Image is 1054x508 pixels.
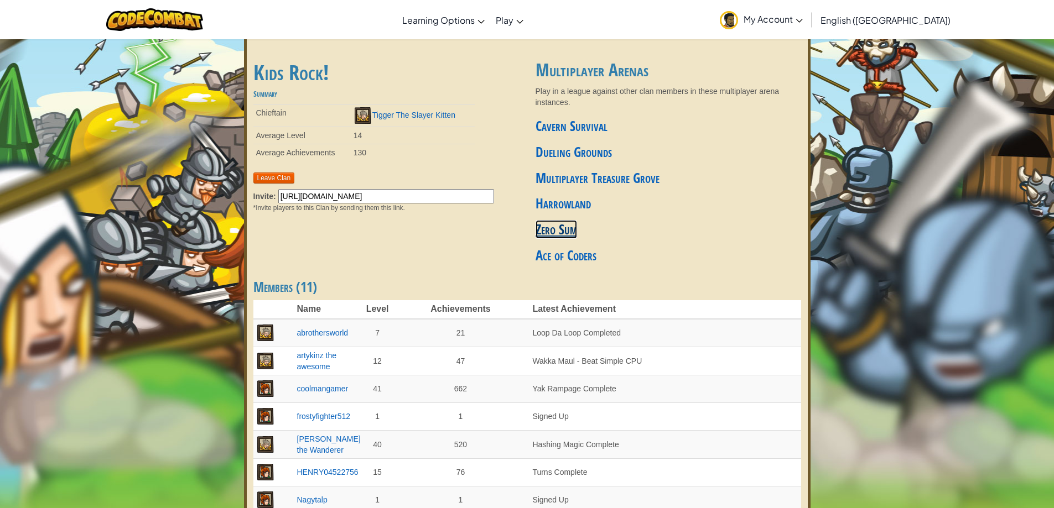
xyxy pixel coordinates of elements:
[364,300,392,319] th: Level
[392,402,530,430] td: 1
[392,375,530,402] td: 662
[351,127,475,144] td: 14
[392,430,530,458] td: 520
[296,277,317,296] span: (11)
[256,108,287,117] span: Chieftain
[364,430,392,458] td: 40
[392,347,530,375] td: 47
[253,127,351,144] td: Average Level
[490,5,529,35] a: Play
[536,86,801,108] p: Play in a league against other clan members in these multiplayer arena instances.
[536,117,608,135] a: Cavern Survival
[532,495,568,504] span: Signed Up
[529,300,789,319] th: Latest Achievement
[253,61,519,84] h1: Kids Rock!
[720,11,738,29] img: avatar
[397,5,490,35] a: Learning Options
[536,194,591,213] a: Harrowland
[364,347,392,375] td: 12
[815,5,956,35] a: English ([GEOGRAPHIC_DATA])
[536,246,596,265] a: Ace of Coders
[364,402,392,430] td: 1
[744,13,803,25] span: My Account
[364,375,392,402] td: 41
[297,412,351,421] a: frostyfighter512
[536,169,660,187] a: Multiplayer Treasure Grove
[364,319,392,347] td: 7
[297,468,359,476] a: HENRY04522756
[392,458,530,486] td: 76
[351,144,475,161] td: 130
[536,220,577,239] a: Zero Sum
[253,277,296,296] span: Members
[821,14,951,26] span: English ([GEOGRAPHIC_DATA])
[536,143,612,161] a: Dueling Grounds
[253,144,351,161] td: Average Achievements
[297,384,349,393] a: coolmangamer
[297,328,349,337] a: abrothersworld
[402,14,475,26] span: Learning Options
[532,468,587,476] span: Turns Complete
[496,14,513,26] span: Play
[532,440,619,449] span: Hashing Magic Complete
[714,2,808,37] a: My Account
[532,384,616,393] span: Yak Rampage Complete
[253,192,278,201] span: Invite:
[532,412,568,421] span: Signed Up
[364,458,392,486] td: 15
[532,328,621,337] span: Loop Da Loop Completed
[294,300,364,319] th: Name
[536,61,801,80] h2: Multiplayer Arenas
[392,319,530,347] td: 21
[532,357,642,365] span: Wakka Maul - Beat Simple CPU
[253,172,295,184] button: Leave Clan
[253,203,519,213] div: *Invite players to this Clan by sending them this link.
[297,351,337,371] a: artykinz the awesome
[372,110,455,119] a: Tigger The Slayer Kitten
[297,434,361,454] a: [PERSON_NAME] the Wanderer
[106,8,203,31] img: CodeCombat logo
[253,90,519,98] h5: Summary
[297,495,328,504] a: Nagytalp
[392,300,530,319] th: Achievements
